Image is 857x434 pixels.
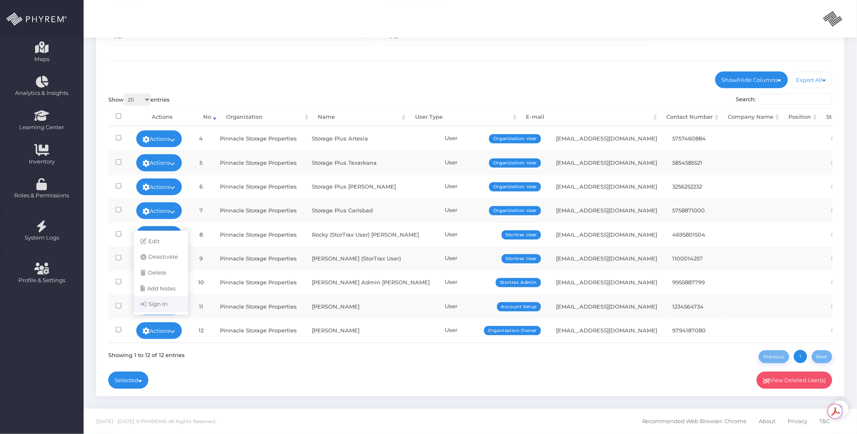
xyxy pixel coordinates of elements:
td: Rocky (StorTrax User) [PERSON_NAME] [304,222,437,246]
div: User [445,254,541,263]
span: Active [832,326,856,335]
a: 1 [794,350,807,363]
th: Actions [129,108,196,126]
td: [PERSON_NAME] Admin [PERSON_NAME] [304,271,437,294]
span: Active [832,302,856,311]
td: Pinnacle Storage Properties [212,247,304,271]
a: Actions [136,202,182,219]
a: Actions [136,154,182,171]
div: User [445,230,541,239]
td: [EMAIL_ADDRESS][DOMAIN_NAME] [548,319,665,342]
span: Maps [34,55,49,64]
td: 12 [189,319,212,342]
th: E-mail: activate to sort column ascending [519,108,659,126]
span: Active [832,206,856,215]
td: 9955887799 [665,271,726,294]
td: Pinnacle Storage Properties [212,294,304,318]
td: Storage Plus Carlsbad [304,199,437,222]
th: Contact Number: activate to sort column ascending [659,108,721,126]
th: User Type: activate to sort column ascending [408,108,518,126]
span: Stortrax Admin [496,278,541,287]
td: Pinnacle Storage Properties [212,199,304,222]
td: 4 [189,127,212,151]
a: Actions [136,130,182,147]
a: Privacy [788,409,808,434]
div: User [445,206,541,214]
td: [PERSON_NAME] [304,319,437,342]
td: [EMAIL_ADDRESS][DOMAIN_NAME] [548,127,665,151]
span: Active [832,182,856,191]
div: Showing 1 to 12 of 12 entries [108,349,185,359]
td: [EMAIL_ADDRESS][DOMAIN_NAME] [548,222,665,246]
td: Pinnacle Storage Properties [212,271,304,294]
td: 9794187080 [665,319,726,342]
label: Show entries [108,94,170,106]
span: T&C [820,413,830,430]
span: System Logs [5,234,78,242]
td: Storage Plus Texarkana [304,151,437,174]
td: [EMAIL_ADDRESS][DOMAIN_NAME] [548,271,665,294]
span: [DATE] - [DATE] © PHYREM®. All Rights Reserved. [96,419,216,424]
td: 1100014257 [665,247,726,271]
td: Pinnacle Storage Properties [212,151,304,174]
td: 6 [189,175,212,199]
input: Search: [759,94,832,105]
td: 5854585521 [665,151,726,174]
div: User [445,278,541,286]
span: Organization User [489,182,541,191]
select: Showentries [124,94,151,106]
td: Storage Plus [PERSON_NAME] [304,175,437,199]
span: Organization User [489,158,541,168]
td: 11 [189,294,212,318]
td: 8 [189,222,212,246]
a: Export All [790,71,833,88]
div: User [445,158,541,167]
span: Account Setup [497,302,541,311]
a: View Deleted User(s) [757,372,833,388]
a: Edit [134,234,188,250]
td: 5758871000 [665,199,726,222]
td: 5 [189,151,212,174]
td: Pinnacle Storage Properties [212,175,304,199]
td: 1234564734 [665,294,726,318]
label: Search: [736,94,833,105]
td: [PERSON_NAME] (StorTrax User) [304,247,437,271]
span: Roles & Permissions [5,191,78,200]
span: Stortrax User [502,254,541,263]
td: [EMAIL_ADDRESS][DOMAIN_NAME] [548,151,665,174]
td: Pinnacle Storage Properties [212,222,304,246]
span: Stortrax User [502,230,541,240]
th: Position: activate to sort column ascending [781,108,819,126]
td: 4695801504 [665,222,726,246]
td: [EMAIL_ADDRESS][DOMAIN_NAME] [548,175,665,199]
a: Actions [136,226,182,243]
a: T&C [820,409,830,434]
span: Active [832,158,856,168]
span: Profile & Settings [18,276,65,285]
a: Selected [108,372,149,388]
div: User [445,302,541,311]
a: Delete [134,265,188,281]
div: User [445,182,541,191]
a: Actions [136,179,182,195]
div: User [445,326,541,334]
span: Organization User [489,206,541,215]
td: [EMAIL_ADDRESS][DOMAIN_NAME] [548,247,665,271]
span: Active [832,230,856,240]
td: 9 [189,247,212,271]
th: No: activate to sort column ascending [196,108,219,126]
span: Active [832,134,856,143]
span: Learning Center [5,123,78,132]
th: Organization: activate to sort column ascending [219,108,310,126]
span: Recommended Web Browser: Chrome [642,413,747,430]
a: Deactivate [134,249,188,265]
span: About [759,413,776,430]
a: Sign In [134,296,188,312]
span: Organization User [489,134,541,143]
span: Analytics & Insights [5,89,78,97]
td: 5757460884 [665,127,726,151]
td: 3256252232 [665,175,726,199]
td: [EMAIL_ADDRESS][DOMAIN_NAME] [548,199,665,222]
span: Active [832,278,856,287]
a: About [759,409,776,434]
